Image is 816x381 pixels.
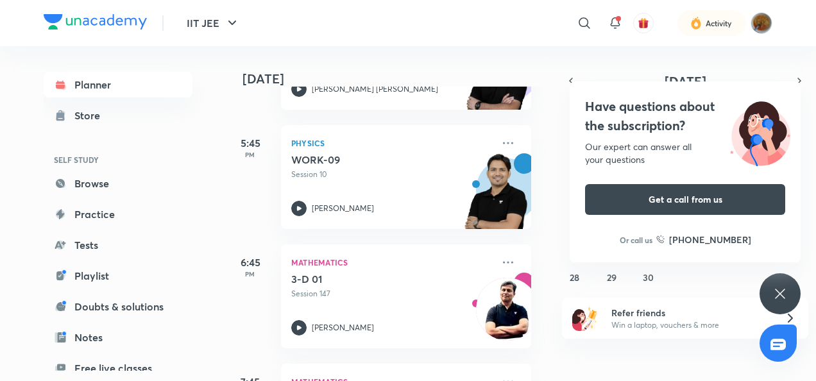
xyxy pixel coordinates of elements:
[580,72,790,90] button: [DATE]
[225,135,276,151] h5: 5:45
[565,200,585,221] button: September 14, 2025
[44,149,192,171] h6: SELF STUDY
[585,97,785,135] h4: Have questions about the subscription?
[565,233,585,254] button: September 21, 2025
[572,305,598,331] img: referral
[601,267,622,287] button: September 29, 2025
[44,201,192,227] a: Practice
[225,151,276,158] p: PM
[179,10,248,36] button: IIT JEE
[44,232,192,258] a: Tests
[44,263,192,289] a: Playlist
[633,13,654,33] button: avatar
[638,267,659,287] button: September 30, 2025
[585,184,785,215] button: Get a call from us
[665,72,706,90] span: [DATE]
[74,108,108,123] div: Store
[225,255,276,270] h5: 6:45
[291,255,493,270] p: Mathematics
[291,273,451,285] h5: 3-D 01
[461,153,531,242] img: unacademy
[312,322,374,334] p: [PERSON_NAME]
[44,325,192,350] a: Notes
[312,203,374,214] p: [PERSON_NAME]
[312,83,438,95] p: [PERSON_NAME] [PERSON_NAME]
[565,167,585,187] button: September 7, 2025
[611,319,769,331] p: Win a laptop, vouchers & more
[44,171,192,196] a: Browse
[690,15,702,31] img: activity
[751,12,772,34] img: Vartika tiwary uttarpradesh
[291,169,493,180] p: Session 10
[44,14,147,30] img: Company Logo
[44,294,192,319] a: Doubts & solutions
[607,271,616,284] abbr: September 29, 2025
[242,71,544,87] h4: [DATE]
[291,135,493,151] p: Physics
[565,267,585,287] button: September 28, 2025
[620,234,652,246] p: Or call us
[643,271,654,284] abbr: September 30, 2025
[291,153,451,166] h5: WORK-09
[44,103,192,128] a: Store
[225,270,276,278] p: PM
[720,97,801,166] img: ttu_illustration_new.svg
[44,355,192,381] a: Free live classes
[44,72,192,97] a: Planner
[638,17,649,29] img: avatar
[291,288,493,300] p: Session 147
[570,271,579,284] abbr: September 28, 2025
[611,306,769,319] h6: Refer friends
[656,233,751,246] a: [PHONE_NUMBER]
[44,14,147,33] a: Company Logo
[669,233,751,246] h6: [PHONE_NUMBER]
[585,140,785,166] div: Our expert can answer all your questions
